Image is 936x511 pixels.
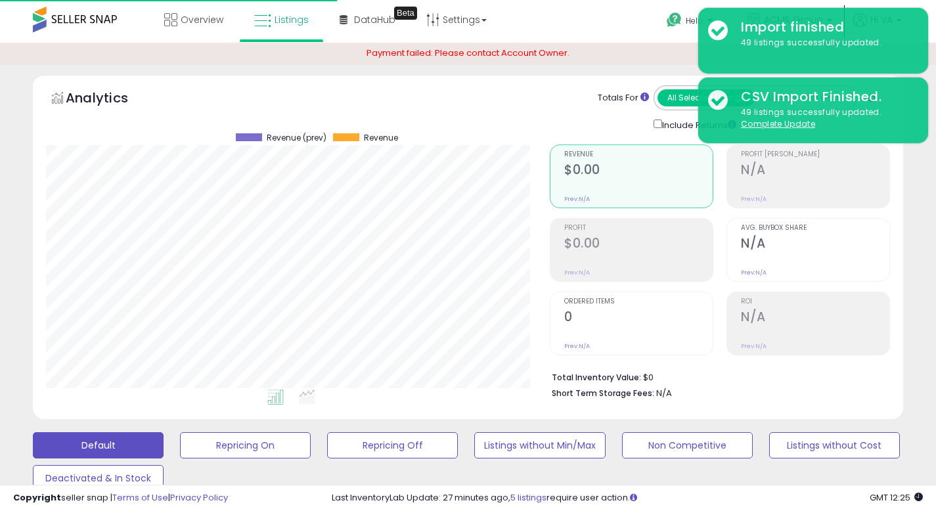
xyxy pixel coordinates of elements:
h2: 0 [564,309,713,327]
a: Terms of Use [112,491,168,504]
small: Prev: N/A [741,342,767,350]
div: 49 listings successfully updated. [731,106,918,131]
a: Help [656,2,726,43]
button: Default [33,432,164,458]
small: Prev: N/A [564,195,590,203]
span: Overview [181,13,223,26]
small: Prev: N/A [741,195,767,203]
div: Import finished [731,18,918,37]
span: Profit [564,225,713,232]
h2: $0.00 [564,162,713,180]
strong: Copyright [13,491,61,504]
a: 5 listings [510,491,546,504]
li: $0 [552,368,880,384]
div: 49 listings successfully updated. [731,37,918,49]
i: Get Help [666,12,682,28]
small: Prev: N/A [564,269,590,277]
h5: Analytics [66,89,154,110]
button: Listings without Min/Max [474,432,605,458]
span: Payment failed: Please contact Account Owner. [367,47,569,59]
small: Prev: N/A [564,342,590,350]
span: Ordered Items [564,298,713,305]
span: Avg. Buybox Share [741,225,889,232]
small: Prev: N/A [741,269,767,277]
u: Complete Update [741,118,815,129]
div: CSV Import Finished. [731,87,918,106]
span: N/A [656,387,672,399]
button: All Selected Listings [657,89,755,106]
span: ROI [741,298,889,305]
span: Help [686,15,703,26]
div: Totals For [598,92,649,104]
b: Total Inventory Value: [552,372,641,383]
span: Profit [PERSON_NAME] [741,151,889,158]
button: Non Competitive [622,432,753,458]
button: Deactivated & In Stock [33,465,164,491]
span: 2025-09-18 12:25 GMT [870,491,923,504]
span: Listings [275,13,309,26]
div: Tooltip anchor [394,7,417,20]
button: Repricing On [180,432,311,458]
h2: N/A [741,162,889,180]
span: Revenue (prev) [267,133,326,143]
h2: N/A [741,309,889,327]
b: Short Term Storage Fees: [552,388,654,399]
i: Click here to read more about un-synced listings. [630,493,637,502]
div: Last InventoryLab Update: 27 minutes ago, require user action. [332,492,923,504]
h2: $0.00 [564,236,713,254]
a: Privacy Policy [170,491,228,504]
span: Revenue [364,133,398,143]
div: Include Returns [644,117,752,132]
button: Listings without Cost [769,432,900,458]
span: Revenue [564,151,713,158]
div: seller snap | | [13,492,228,504]
span: DataHub [354,13,395,26]
h2: N/A [741,236,889,254]
button: Repricing Off [327,432,458,458]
